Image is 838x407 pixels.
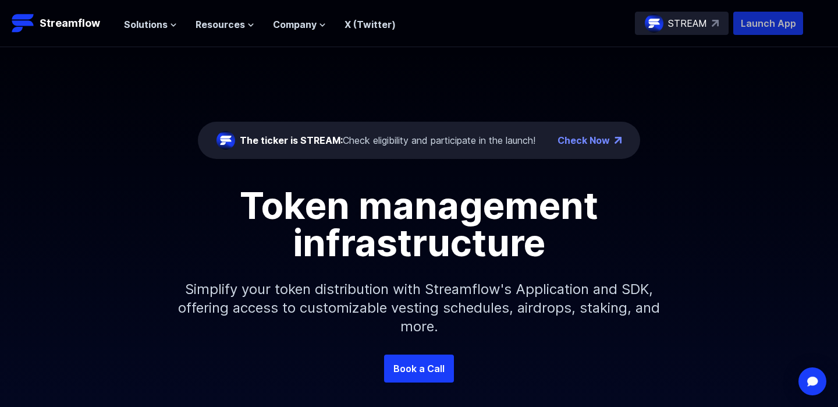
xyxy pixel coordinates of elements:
img: top-right-arrow.png [615,137,622,144]
img: streamflow-logo-circle.png [645,14,663,33]
a: Streamflow [12,12,112,35]
span: Solutions [124,17,168,31]
div: Check eligibility and participate in the launch! [240,133,535,147]
button: Resources [196,17,254,31]
img: top-right-arrow.svg [712,20,719,27]
h1: Token management infrastructure [157,187,681,261]
button: Company [273,17,326,31]
span: Company [273,17,317,31]
p: STREAM [668,16,707,30]
button: Solutions [124,17,177,31]
span: The ticker is STREAM: [240,135,343,146]
img: streamflow-logo-circle.png [216,131,235,150]
div: Open Intercom Messenger [798,367,826,395]
a: Book a Call [384,355,454,383]
p: Simplify your token distribution with Streamflow's Application and SDK, offering access to custom... [169,261,669,355]
a: Check Now [558,133,610,147]
button: Launch App [733,12,803,35]
img: Streamflow Logo [12,12,35,35]
a: STREAM [635,12,729,35]
p: Streamflow [40,15,100,31]
span: Resources [196,17,245,31]
a: X (Twitter) [345,19,396,30]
